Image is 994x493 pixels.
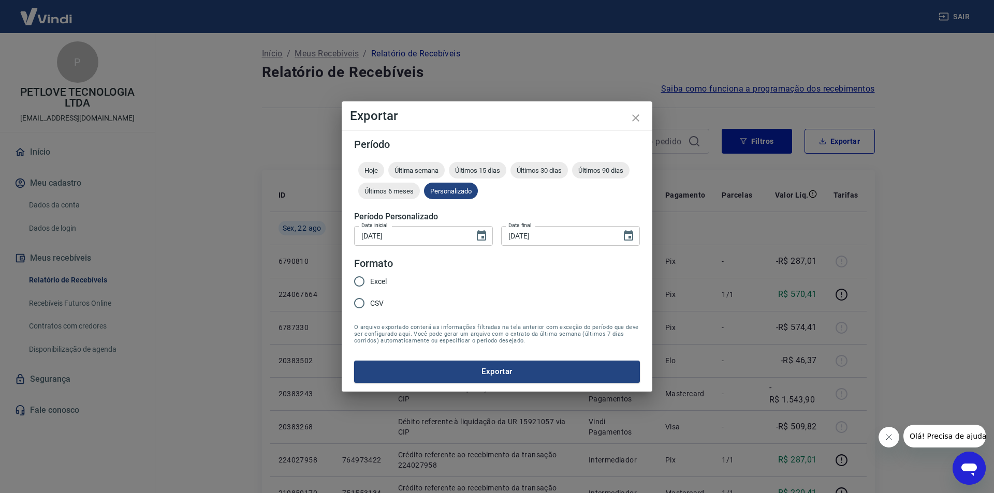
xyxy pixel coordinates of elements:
span: Últimos 30 dias [510,167,568,174]
span: Excel [370,276,387,287]
span: Olá! Precisa de ajuda? [6,7,87,16]
span: Últimos 90 dias [572,167,630,174]
span: CSV [370,298,384,309]
iframe: Mensagem da empresa [903,425,986,447]
input: DD/MM/YYYY [501,226,614,245]
h5: Período Personalizado [354,212,640,222]
div: Últimos 30 dias [510,162,568,178]
legend: Formato [354,256,393,271]
div: Personalizado [424,183,478,199]
button: Choose date, selected date is 22 de ago de 2025 [618,226,639,246]
span: Últimos 6 meses [358,187,420,195]
span: O arquivo exportado conterá as informações filtradas na tela anterior com exceção do período que ... [354,324,640,344]
span: Última semana [388,167,445,174]
h4: Exportar [350,110,644,122]
div: Últimos 6 meses [358,183,420,199]
label: Data inicial [361,221,388,229]
div: Últimos 15 dias [449,162,506,178]
button: close [623,106,648,130]
span: Personalizado [424,187,478,195]
label: Data final [508,221,532,229]
div: Hoje [358,162,384,178]
iframe: Fechar mensagem [879,427,899,447]
div: Última semana [388,162,445,178]
iframe: Botão para abrir a janela de mensagens [953,452,986,485]
input: DD/MM/YYYY [354,226,467,245]
span: Últimos 15 dias [449,167,506,174]
span: Hoje [358,167,384,174]
button: Exportar [354,361,640,382]
h5: Período [354,139,640,150]
div: Últimos 90 dias [572,162,630,178]
button: Choose date, selected date is 22 de ago de 2025 [471,226,492,246]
